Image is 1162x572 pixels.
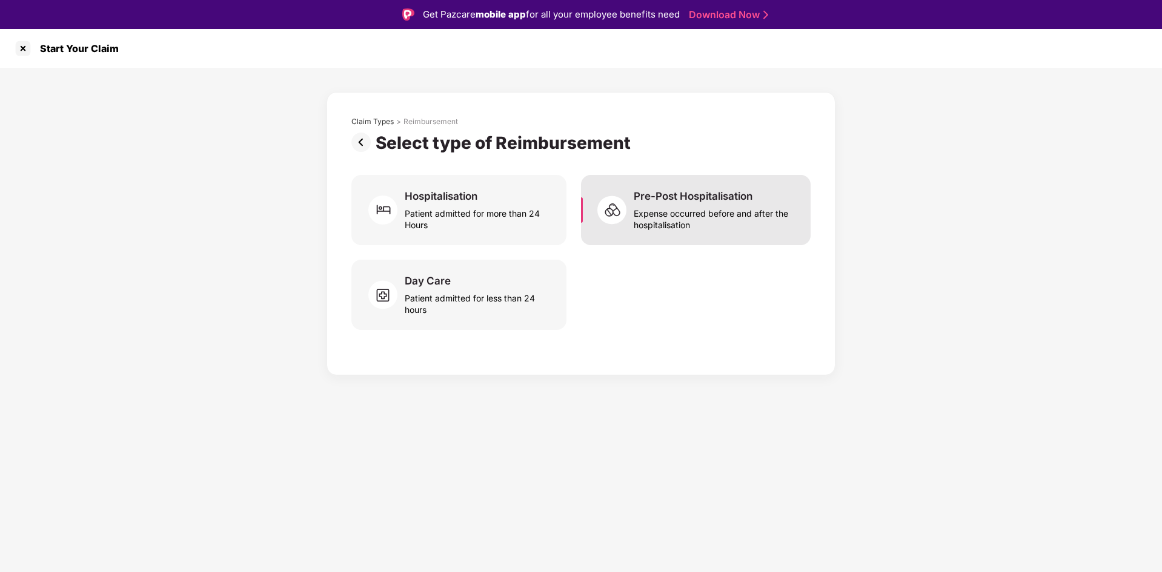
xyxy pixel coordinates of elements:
div: Select type of Reimbursement [376,133,636,153]
img: svg+xml;base64,PHN2ZyB4bWxucz0iaHR0cDovL3d3dy53My5vcmcvMjAwMC9zdmciIHdpZHRoPSI2MCIgaGVpZ2h0PSI1OC... [597,192,634,228]
img: svg+xml;base64,PHN2ZyB4bWxucz0iaHR0cDovL3d3dy53My5vcmcvMjAwMC9zdmciIHdpZHRoPSI2MCIgaGVpZ2h0PSI2MC... [368,192,405,228]
strong: mobile app [476,8,526,20]
img: svg+xml;base64,PHN2ZyB4bWxucz0iaHR0cDovL3d3dy53My5vcmcvMjAwMC9zdmciIHdpZHRoPSI2MCIgaGVpZ2h0PSI1OC... [368,277,405,313]
div: Get Pazcare for all your employee benefits need [423,7,680,22]
div: > [396,117,401,127]
div: Start Your Claim [33,42,119,54]
div: Patient admitted for more than 24 Hours [405,203,552,231]
div: Hospitalisation [405,189,477,203]
div: Pre-Post Hospitalisation [634,189,752,203]
div: Expense occurred before and after the hospitalisation [634,203,796,231]
a: Download Now [689,8,765,21]
img: svg+xml;base64,PHN2ZyBpZD0iUHJldi0zMngzMiIgeG1sbnM9Imh0dHA6Ly93d3cudzMub3JnLzIwMDAvc3ZnIiB3aWR0aD... [351,133,376,152]
div: Reimbursement [403,117,458,127]
div: Claim Types [351,117,394,127]
img: Stroke [763,8,768,21]
div: Day Care [405,274,451,288]
img: Logo [402,8,414,21]
div: Patient admitted for less than 24 hours [405,288,552,315]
